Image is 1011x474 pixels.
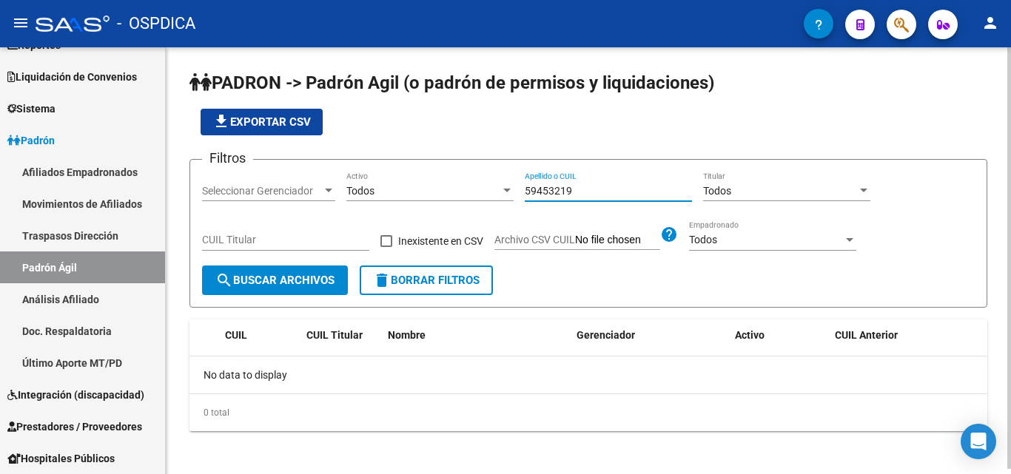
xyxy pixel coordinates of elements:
[189,356,987,393] div: No data to display
[212,115,311,129] span: Exportar CSV
[835,329,898,341] span: CUIL Anterior
[703,185,731,197] span: Todos
[215,274,335,287] span: Buscar Archivos
[189,394,987,431] div: 0 total
[373,271,391,289] mat-icon: delete
[382,319,571,351] datatable-header-cell: Nombre
[219,319,300,351] datatable-header-cell: CUIL
[571,319,730,351] datatable-header-cell: Gerenciador
[7,450,115,467] span: Hospitales Públicos
[7,419,142,435] span: Prestadores / Proveedores
[735,329,765,341] span: Activo
[7,101,56,117] span: Sistema
[7,132,55,149] span: Padrón
[388,329,426,341] span: Nombre
[346,185,374,197] span: Todos
[829,319,988,351] datatable-header-cell: CUIL Anterior
[300,319,382,351] datatable-header-cell: CUIL Titular
[202,148,253,169] h3: Filtros
[12,14,30,32] mat-icon: menu
[202,185,322,197] span: Seleccionar Gerenciador
[7,387,144,403] span: Integración (discapacidad)
[202,265,348,295] button: Buscar Archivos
[660,226,678,243] mat-icon: help
[398,232,483,250] span: Inexistente en CSV
[689,234,717,246] span: Todos
[215,271,233,289] mat-icon: search
[494,234,575,246] span: Archivo CSV CUIL
[729,319,829,351] datatable-header-cell: Activo
[360,265,493,295] button: Borrar Filtros
[225,329,247,341] span: CUIL
[373,274,480,287] span: Borrar Filtros
[577,329,635,341] span: Gerenciador
[212,112,230,130] mat-icon: file_download
[575,234,660,247] input: Archivo CSV CUIL
[189,72,714,93] span: PADRON -> Padrón Agil (o padrón de permisos y liquidaciones)
[981,14,999,32] mat-icon: person
[306,329,363,341] span: CUIL Titular
[7,69,137,85] span: Liquidación de Convenios
[961,424,996,459] div: Open Intercom Messenger
[201,109,323,135] button: Exportar CSV
[117,7,195,40] span: - OSPDICA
